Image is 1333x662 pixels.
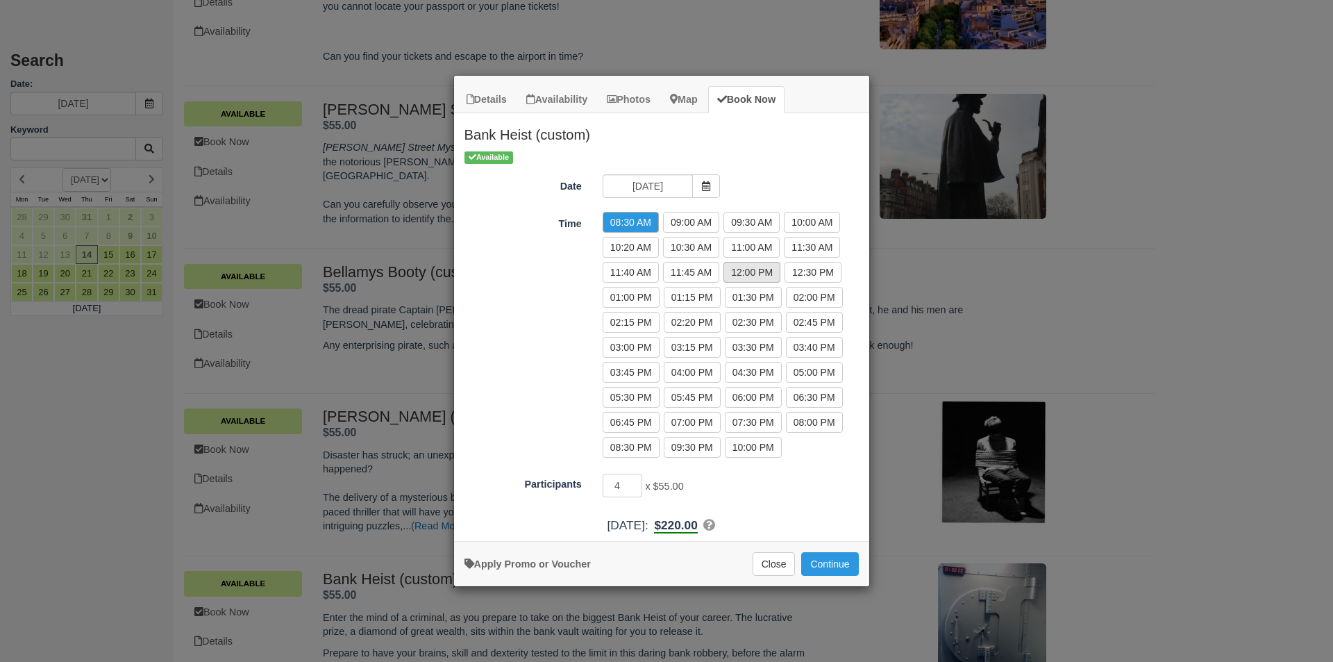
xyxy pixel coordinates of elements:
[664,437,721,458] label: 09:30 PM
[458,86,516,113] a: Details
[663,237,719,258] label: 10:30 AM
[603,212,659,233] label: 08:30 AM
[603,337,660,358] label: 03:00 PM
[725,387,782,408] label: 06:00 PM
[664,287,721,308] label: 01:15 PM
[785,262,841,283] label: 12:30 PM
[723,237,780,258] label: 11:00 AM
[753,552,796,576] button: Close
[598,86,660,113] a: Photos
[725,362,782,383] label: 04:30 PM
[725,287,782,308] label: 01:30 PM
[464,151,514,163] span: Available
[454,212,592,231] label: Time
[603,412,660,433] label: 06:45 PM
[723,212,780,233] label: 09:30 AM
[801,552,858,576] button: Add to Booking
[786,287,843,308] label: 02:00 PM
[664,412,721,433] label: 07:00 PM
[725,412,782,433] label: 07:30 PM
[664,362,721,383] label: 04:00 PM
[786,337,843,358] label: 03:40 PM
[786,387,843,408] label: 06:30 PM
[786,312,843,333] label: 02:45 PM
[607,518,645,532] span: [DATE]
[454,113,869,149] h2: Bank Heist (custom)
[603,362,660,383] label: 03:45 PM
[603,387,660,408] label: 05:30 PM
[454,174,592,194] label: Date
[454,517,869,534] div: :
[784,237,840,258] label: 11:30 AM
[708,86,785,113] a: Book Now
[723,262,780,283] label: 12:00 PM
[664,337,721,358] label: 03:15 PM
[725,437,782,458] label: 10:00 PM
[603,312,660,333] label: 02:15 PM
[725,337,782,358] label: 03:30 PM
[603,287,660,308] label: 01:00 PM
[603,237,659,258] label: 10:20 AM
[664,312,721,333] label: 02:20 PM
[664,387,721,408] label: 05:45 PM
[786,362,843,383] label: 05:00 PM
[663,262,719,283] label: 11:45 AM
[603,437,660,458] label: 08:30 PM
[645,481,683,492] span: x $55.00
[654,518,697,533] b: $220.00
[603,262,659,283] label: 11:40 AM
[464,558,591,570] a: Apply Voucher
[725,312,782,333] label: 02:30 PM
[454,113,869,534] div: Item Modal
[784,212,840,233] label: 10:00 AM
[517,86,596,113] a: Availability
[663,212,719,233] label: 09:00 AM
[603,474,643,497] input: Participants
[661,86,707,113] a: Map
[454,472,592,492] label: Participants
[786,412,843,433] label: 08:00 PM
